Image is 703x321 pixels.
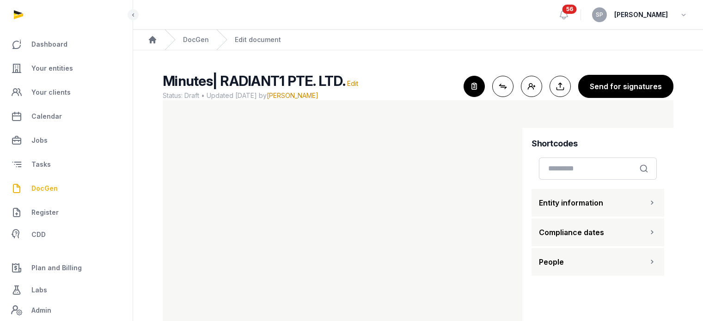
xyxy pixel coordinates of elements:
[7,201,125,224] a: Register
[31,159,51,170] span: Tasks
[562,5,577,14] span: 56
[163,73,345,89] span: Minutes| RADIANT1 PTE. LTD.
[539,197,603,208] span: Entity information
[532,137,664,150] h4: Shortcodes
[7,33,125,55] a: Dashboard
[31,183,58,194] span: DocGen
[7,225,125,244] a: CDD
[532,189,664,217] button: Entity information
[31,135,48,146] span: Jobs
[539,227,604,238] span: Compliance dates
[7,105,125,127] a: Calendar
[592,7,607,22] button: SP
[7,177,125,200] a: DocGen
[539,256,564,267] span: People
[7,257,125,279] a: Plan and Billing
[31,229,46,240] span: CDD
[31,63,73,74] span: Your entities
[31,111,62,122] span: Calendar
[31,39,67,50] span: Dashboard
[31,285,47,296] span: Labs
[133,30,703,50] nav: Breadcrumb
[347,79,358,87] span: Edit
[532,218,664,246] button: Compliance dates
[532,248,664,276] button: People
[183,35,209,44] a: DocGen
[31,305,51,316] span: Admin
[7,153,125,176] a: Tasks
[267,91,318,99] span: [PERSON_NAME]
[31,262,82,273] span: Plan and Billing
[7,129,125,151] a: Jobs
[596,12,603,18] span: SP
[578,75,673,98] button: Send for signatures
[7,57,125,79] a: Your entities
[163,91,456,100] span: Status: Draft • Updated [DATE] by
[7,301,125,320] a: Admin
[7,279,125,301] a: Labs
[614,9,668,20] span: [PERSON_NAME]
[31,87,71,98] span: Your clients
[31,207,59,218] span: Register
[235,35,281,44] div: Edit document
[7,81,125,103] a: Your clients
